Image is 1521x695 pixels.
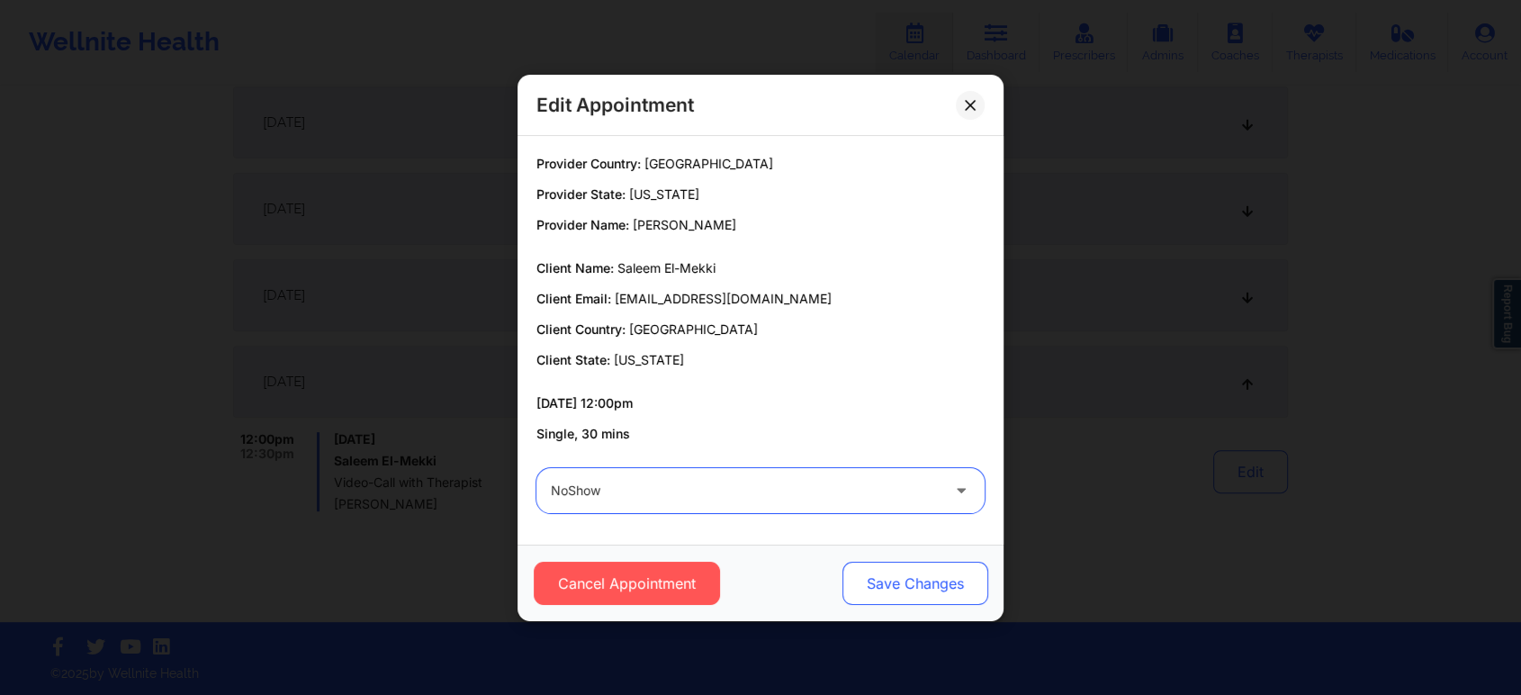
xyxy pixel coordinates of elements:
span: [PERSON_NAME] [633,217,736,232]
p: Client State: [536,351,985,369]
p: Client Name: [536,259,985,277]
p: Provider Country: [536,155,985,173]
p: Client Country: [536,320,985,338]
h2: Edit Appointment [536,93,694,117]
p: [DATE] 12:00pm [536,394,985,412]
span: [GEOGRAPHIC_DATA] [629,321,758,337]
button: Save Changes [842,562,988,605]
span: Saleem El-Mekki [617,260,715,275]
p: Provider Name: [536,216,985,234]
span: [US_STATE] [629,186,699,202]
span: [US_STATE] [614,352,684,367]
p: Single, 30 mins [536,425,985,443]
span: [EMAIL_ADDRESS][DOMAIN_NAME] [615,291,832,306]
p: Client Email: [536,290,985,308]
p: Provider State: [536,185,985,203]
span: [GEOGRAPHIC_DATA] [644,156,773,171]
div: noShow [551,468,940,513]
button: Cancel Appointment [534,562,720,605]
